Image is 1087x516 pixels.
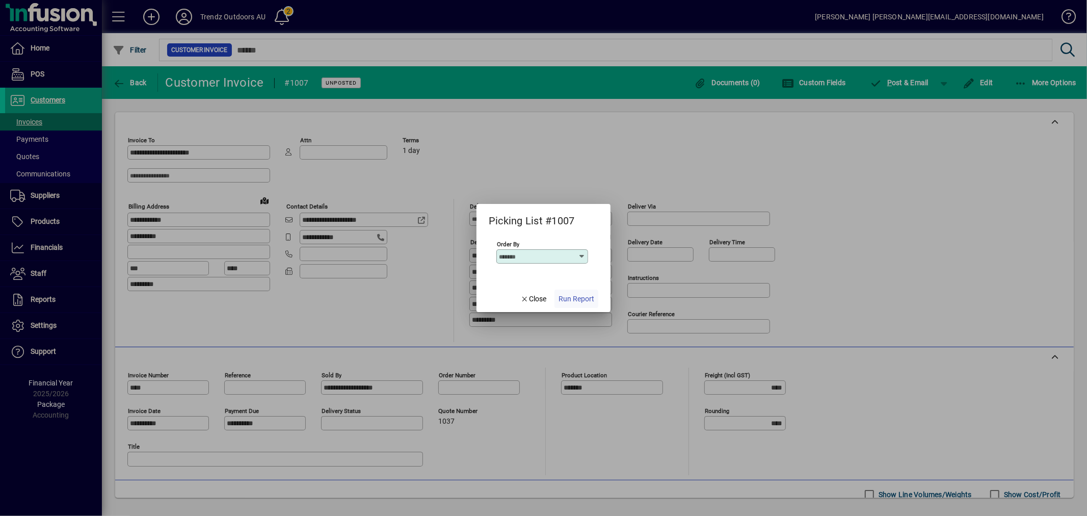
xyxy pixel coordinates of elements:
button: Run Report [554,290,598,308]
span: Close [520,294,547,304]
mat-label: Order By [497,241,519,248]
h2: Picking List #1007 [476,204,587,229]
span: Run Report [559,294,594,304]
button: Close [516,290,551,308]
